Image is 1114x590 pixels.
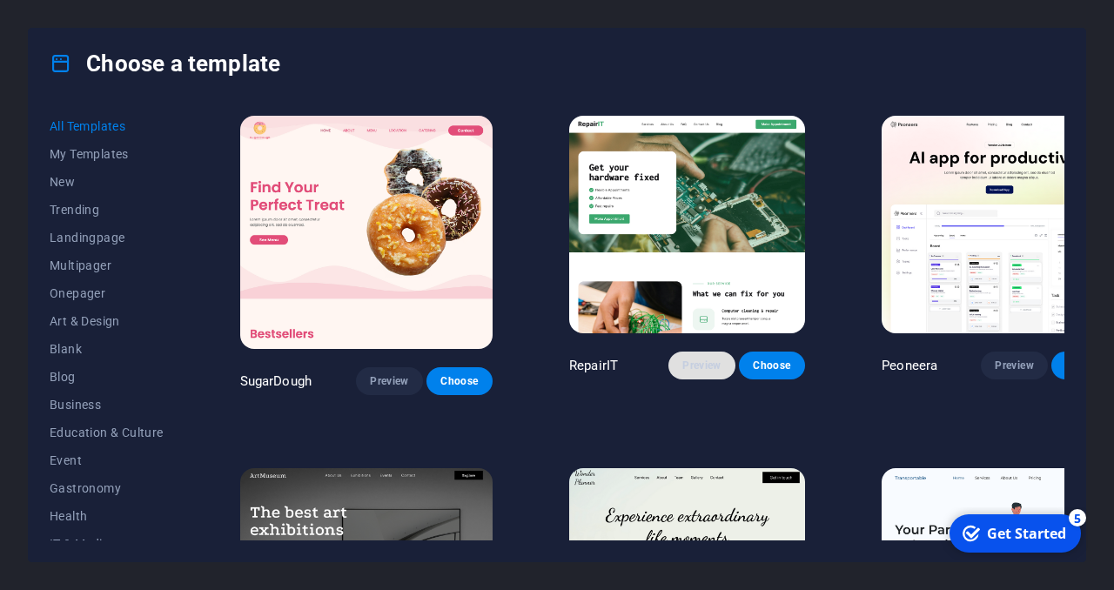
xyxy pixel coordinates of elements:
button: Event [50,446,164,474]
button: IT & Media [50,530,164,558]
span: Choose [440,374,479,388]
span: Onepager [50,286,164,300]
p: Peoneera [882,357,937,374]
button: Preview [356,367,422,395]
button: Choose [426,367,493,395]
div: 5 [129,2,146,19]
img: SugarDough [240,116,493,349]
span: Choose [753,359,791,372]
span: New [50,175,164,189]
span: Preview [370,374,408,388]
span: Blog [50,370,164,384]
button: Landingpage [50,224,164,251]
button: Onepager [50,279,164,307]
span: My Templates [50,147,164,161]
span: Art & Design [50,314,164,328]
p: SugarDough [240,372,312,390]
img: RepairIT [569,116,805,333]
span: Blank [50,342,164,356]
span: Trending [50,203,164,217]
button: Education & Culture [50,419,164,446]
button: Health [50,502,164,530]
span: Preview [682,359,721,372]
button: Gastronomy [50,474,164,502]
span: Health [50,509,164,523]
button: Business [50,391,164,419]
button: Blank [50,335,164,363]
span: Event [50,453,164,467]
div: Get Started [47,17,126,36]
button: Trending [50,196,164,224]
button: All Templates [50,112,164,140]
span: Business [50,398,164,412]
span: All Templates [50,119,164,133]
span: Multipager [50,258,164,272]
span: Gastronomy [50,481,164,495]
div: Get Started 5 items remaining, 0% complete [10,7,141,45]
button: New [50,168,164,196]
button: Preview [668,352,735,379]
button: Choose [739,352,805,379]
span: Preview [995,359,1033,372]
span: Education & Culture [50,426,164,439]
button: Multipager [50,251,164,279]
button: Blog [50,363,164,391]
button: My Templates [50,140,164,168]
h4: Choose a template [50,50,280,77]
button: Preview [981,352,1047,379]
button: Art & Design [50,307,164,335]
span: Landingpage [50,231,164,245]
span: IT & Media [50,537,164,551]
p: RepairIT [569,357,618,374]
